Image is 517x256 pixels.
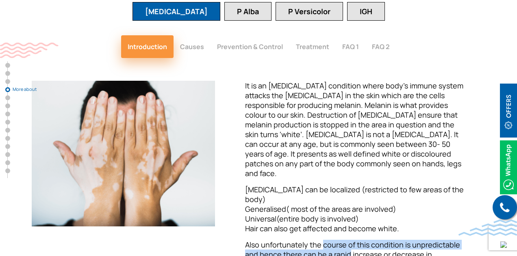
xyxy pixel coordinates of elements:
button: FAQ 1 [336,35,365,58]
button: Introduction [121,35,174,58]
img: bluewave [458,219,517,236]
button: FAQ 2 [365,35,396,58]
a: Whatsappicon [500,162,517,171]
button: P Versicolor [276,2,343,21]
button: Causes [174,35,211,58]
p: [MEDICAL_DATA] can be localized (restricted to few areas of the body) Generalised( most of the ar... [245,185,465,233]
button: Prevention & Control [211,35,289,58]
span: It is an [MEDICAL_DATA] condition where body’s immune system attacks the [MEDICAL_DATA] in the sk... [245,81,463,178]
a: More about [5,87,10,92]
span: More about [13,87,53,92]
button: [MEDICAL_DATA] [133,2,220,21]
img: Whatsappicon [500,140,517,194]
button: IGH [347,2,385,21]
img: offerBt [500,84,517,138]
button: Treatment [289,35,336,58]
img: up-blue-arrow.svg [500,241,507,248]
button: P Alba [224,2,272,21]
